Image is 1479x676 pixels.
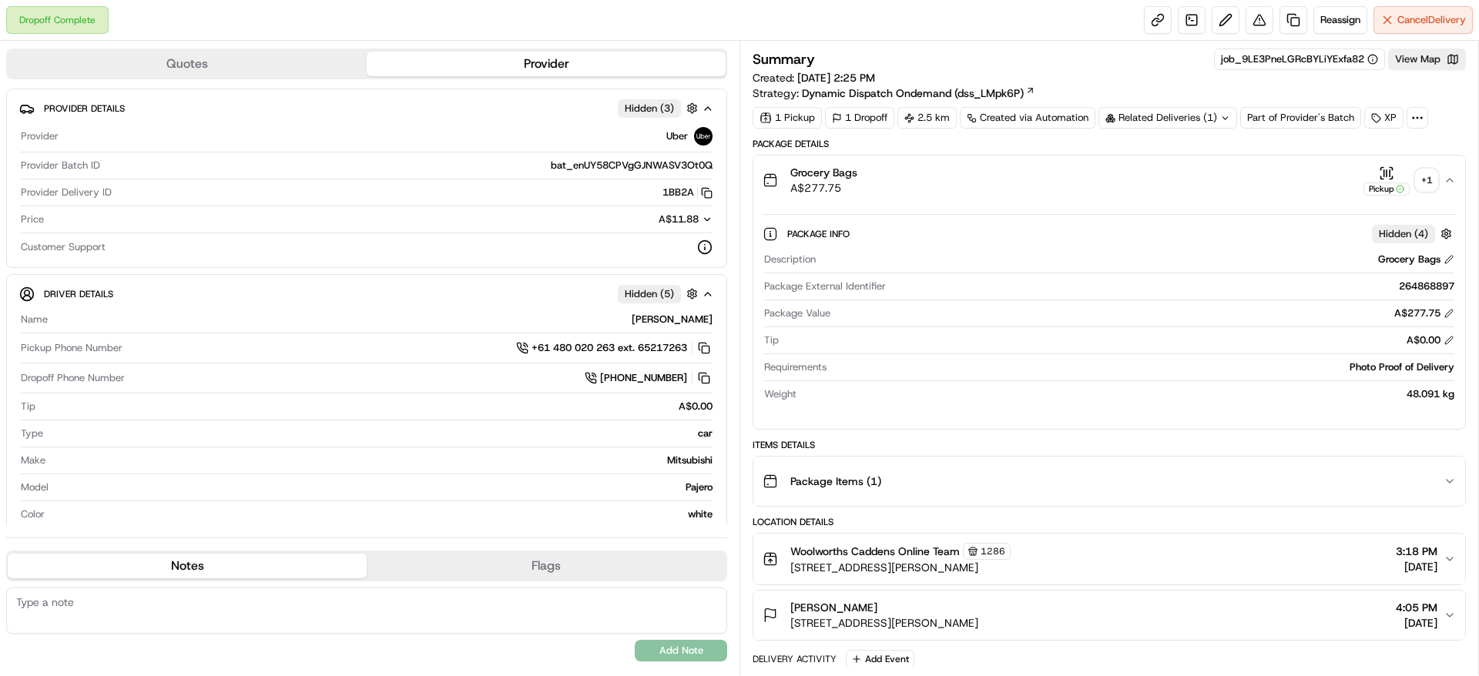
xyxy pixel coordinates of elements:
div: Grocery Bags [1378,253,1454,266]
button: Package Items (1) [753,457,1465,506]
span: Dropoff Phone Number [21,371,125,385]
span: Provider Batch ID [21,159,100,172]
span: [STREET_ADDRESS][PERSON_NAME] [790,560,1011,575]
span: Cancel Delivery [1397,13,1466,27]
div: Pickup [1363,182,1410,196]
div: A$277.75 [1394,306,1454,320]
button: Provider [367,52,726,76]
span: Created: [753,70,875,85]
div: Location Details [753,516,1466,528]
div: Strategy: [753,85,1035,101]
span: Package Value [764,306,830,320]
div: Delivery Activity [753,653,837,665]
div: white [51,507,713,521]
button: Provider DetailsHidden (3) [19,95,714,121]
span: Description [764,253,816,266]
div: [PERSON_NAME] [54,313,713,326]
span: [STREET_ADDRESS][PERSON_NAME] [790,615,978,631]
span: [PHONE_NUMBER] [600,371,687,385]
div: 48.091 kg [803,387,1454,401]
span: Type [21,427,43,440]
div: XP [1364,107,1404,129]
button: CancelDelivery [1373,6,1473,34]
span: Hidden ( 5 ) [625,287,674,301]
span: Weight [764,387,797,401]
a: Created via Automation [960,107,1095,129]
button: Reassign [1313,6,1367,34]
button: View Map [1388,49,1466,70]
a: [PHONE_NUMBER] [585,370,713,387]
button: job_9LE3PneLGRcBYLiYExfa82 [1221,52,1378,66]
span: [PERSON_NAME] [790,600,877,615]
span: Package Items ( 1 ) [790,474,881,489]
span: Make [21,453,45,467]
span: Hidden ( 4 ) [1379,227,1428,241]
span: A$277.75 [790,180,857,196]
div: 1 Pickup [753,107,822,129]
img: uber-new-logo.jpeg [694,127,713,146]
div: 1 Dropoff [825,107,894,129]
span: Reassign [1320,13,1360,27]
span: +61 480 020 263 ext. 65217263 [532,341,687,355]
button: Grocery BagsA$277.75Pickup+1 [753,156,1465,205]
div: Package Details [753,138,1466,150]
div: A$0.00 [42,400,713,413]
button: A$11.88 [577,213,713,226]
button: Pickup [1363,166,1410,196]
span: [DATE] 2:25 PM [797,71,875,85]
span: Driver Details [44,288,113,300]
button: Hidden (4) [1372,224,1456,243]
div: Mitsubishi [52,453,713,467]
button: Pickup+1 [1363,166,1437,196]
span: Package External Identifier [764,279,886,293]
span: [DATE] [1396,559,1437,574]
div: + 1 [1416,169,1437,191]
span: Pickup Phone Number [21,341,122,355]
button: Flags [367,554,726,578]
span: Tip [764,333,779,347]
span: Model [21,480,49,494]
span: Price [21,213,44,226]
div: 2.5 km [897,107,957,129]
span: Hidden ( 3 ) [625,102,674,115]
span: Provider [21,129,59,143]
span: Provider Details [44,102,125,115]
span: Requirements [764,360,827,374]
a: +61 480 020 263 ext. 65217263 [516,340,713,356]
button: 1BB2A [662,186,713,199]
span: Uber [666,129,688,143]
span: bat_enUY58CPVgGJNWASV3Ot0Q [551,159,713,172]
button: Hidden (5) [618,284,702,303]
span: 1286 [981,545,1005,557]
span: Provider Delivery ID [21,186,112,199]
div: 264868897 [892,279,1454,293]
button: Hidden (3) [618,99,702,118]
span: Color [21,507,45,521]
button: Quotes [8,52,367,76]
button: Notes [8,554,367,578]
a: Dynamic Dispatch Ondemand (dss_LMpk6P) [802,85,1035,101]
span: Name [21,313,48,326]
div: A$0.00 [1407,333,1454,347]
div: Related Deliveries (1) [1098,107,1237,129]
span: Grocery Bags [790,165,857,180]
div: Grocery BagsA$277.75Pickup+1 [753,205,1465,429]
span: Package Info [787,228,853,240]
span: Customer Support [21,240,106,254]
div: Pajero [55,480,713,494]
span: Woolworths Caddens Online Team [790,544,960,559]
div: Photo Proof of Delivery [833,360,1454,374]
span: A$11.88 [659,213,699,226]
span: Tip [21,400,35,413]
span: [DATE] [1396,615,1437,631]
span: 4:05 PM [1396,600,1437,615]
span: 3:18 PM [1396,544,1437,559]
button: Driver DetailsHidden (5) [19,281,714,306]
h3: Summary [753,52,815,66]
button: [PERSON_NAME][STREET_ADDRESS][PERSON_NAME]4:05 PM[DATE] [753,591,1465,640]
button: Woolworths Caddens Online Team1286[STREET_ADDRESS][PERSON_NAME]3:18 PM[DATE] [753,534,1465,584]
